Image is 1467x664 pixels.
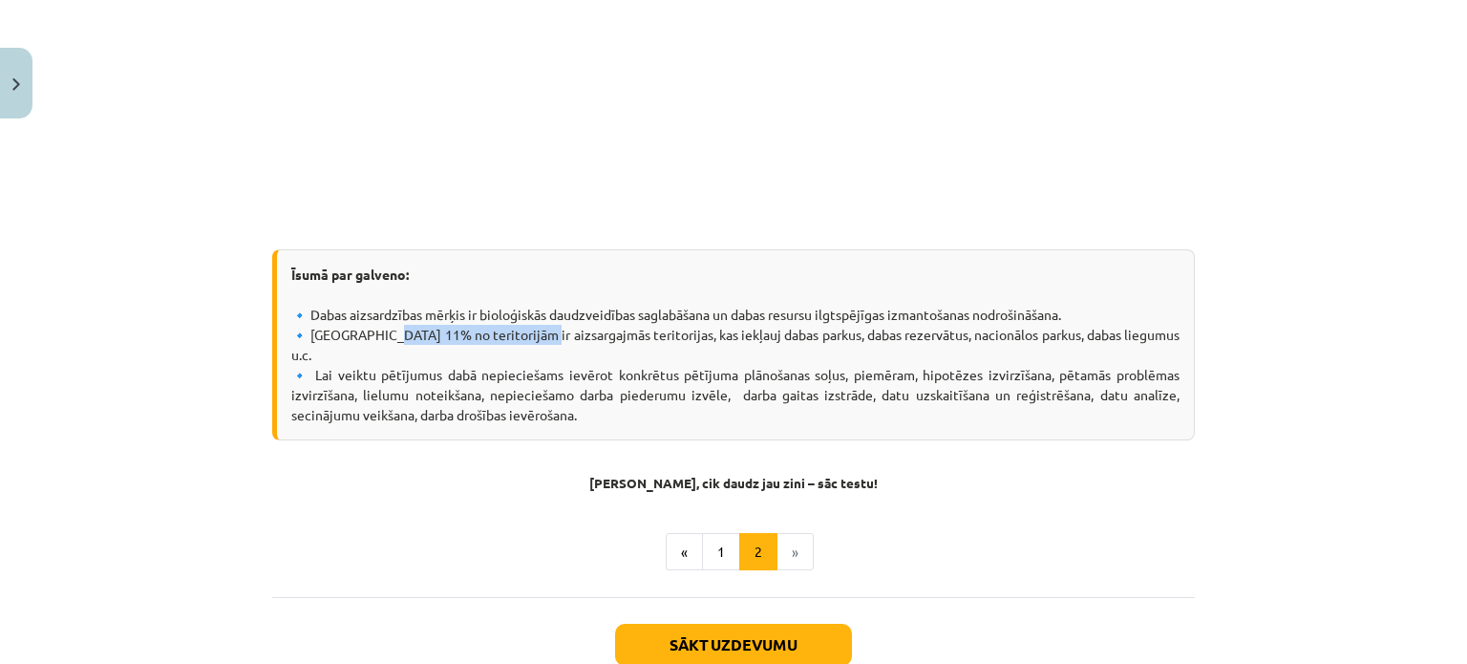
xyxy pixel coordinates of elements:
button: 2 [739,533,777,571]
strong: [PERSON_NAME], cik daudz jau zini – sāc testu! [589,474,878,491]
b: Īsumā par galveno: [291,266,409,283]
img: icon-close-lesson-0947bae3869378f0d4975bcd49f059093ad1ed9edebbc8119c70593378902aed.svg [12,78,20,91]
div: 🔹 Dabas aizsardzības mērķis ir bioloģiskās daudzveidības saglabāšana un dabas resursu ilgtspējīga... [272,249,1195,440]
button: 1 [702,533,740,571]
button: « [666,533,703,571]
nav: Page navigation example [272,533,1195,571]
